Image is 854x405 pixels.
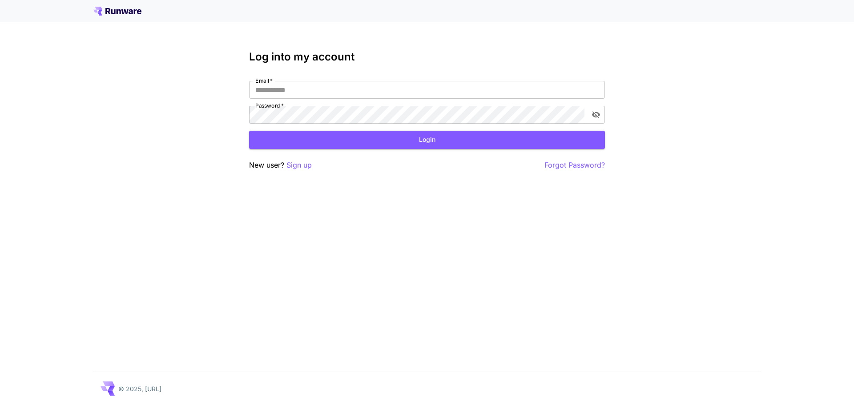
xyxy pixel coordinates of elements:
[588,107,604,123] button: toggle password visibility
[544,160,605,171] button: Forgot Password?
[249,51,605,63] h3: Log into my account
[118,384,161,393] p: © 2025, [URL]
[255,77,273,84] label: Email
[286,160,312,171] button: Sign up
[255,102,284,109] label: Password
[249,131,605,149] button: Login
[249,160,312,171] p: New user?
